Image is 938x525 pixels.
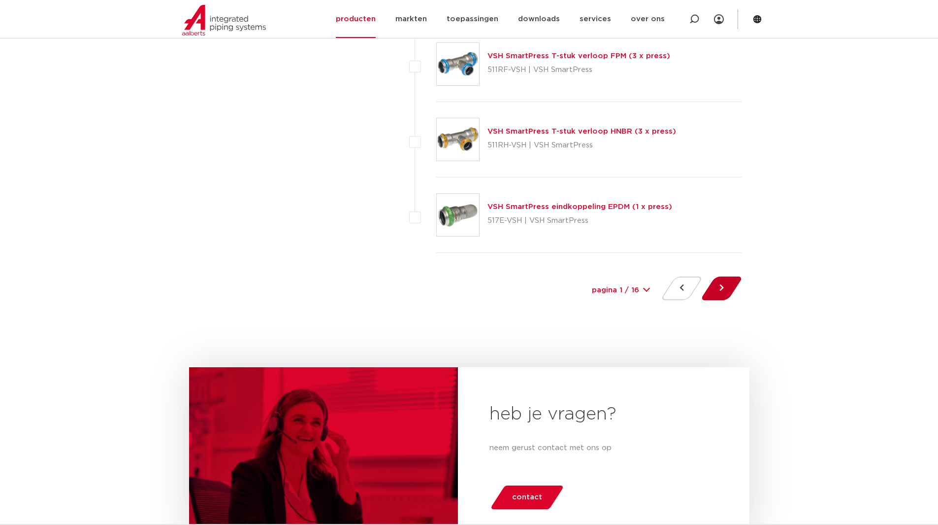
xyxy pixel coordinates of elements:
[437,43,479,85] img: Thumbnail for VSH SmartPress T-stuk verloop FPM (3 x press)
[489,486,564,509] a: contact
[487,62,670,78] p: 511RF-VSH | VSH SmartPress
[487,128,676,135] a: VSH SmartPress T-stuk verloop HNBR (3 x press)
[487,138,676,153] p: 511RH-VSH | VSH SmartPress
[489,403,718,426] h2: heb je vragen?
[437,118,479,161] img: Thumbnail for VSH SmartPress T-stuk verloop HNBR (3 x press)
[489,442,718,454] p: neem gerust contact met ons op
[437,194,479,236] img: Thumbnail for VSH SmartPress eindkoppeling EPDM (1 x press)
[487,213,672,229] p: 517E-VSH | VSH SmartPress
[714,8,724,30] div: my IPS
[487,203,672,210] a: VSH SmartPress eindkoppeling EPDM (1 x press)
[487,52,670,60] a: VSH SmartPress T-stuk verloop FPM (3 x press)
[512,490,542,505] span: contact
